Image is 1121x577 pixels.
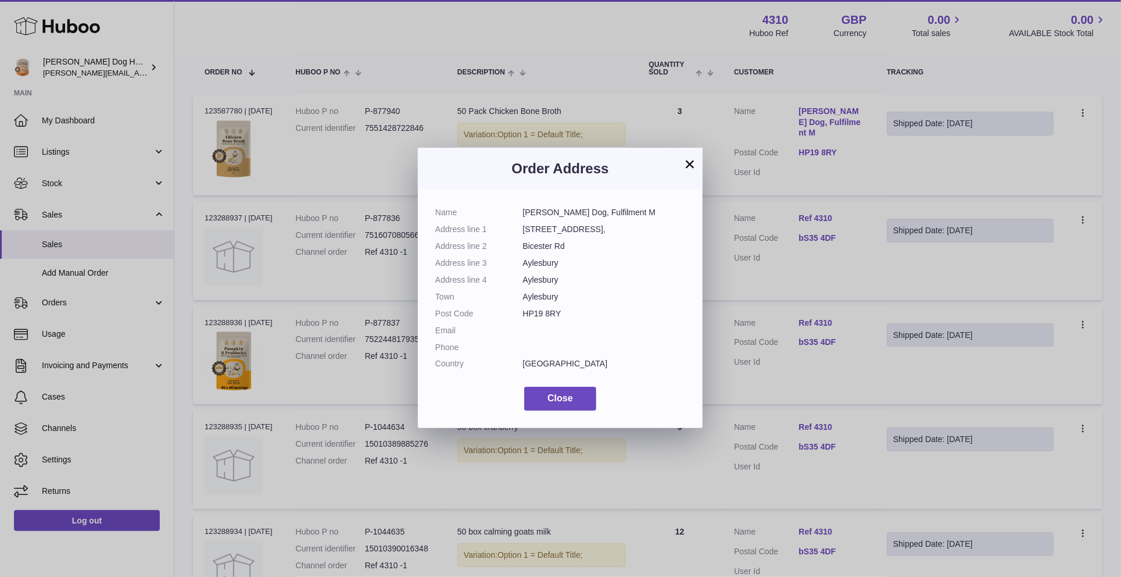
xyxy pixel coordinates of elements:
dd: [GEOGRAPHIC_DATA] [523,358,686,369]
dt: Address line 1 [435,224,523,235]
dd: [PERSON_NAME] Dog, Fulfilment M [523,207,686,218]
dt: Country [435,358,523,369]
dt: Phone [435,342,523,353]
dt: Address line 2 [435,241,523,252]
dd: [STREET_ADDRESS], [523,224,686,235]
button: × [683,157,697,171]
dd: HP19 8RY [523,308,686,319]
dd: Aylesbury [523,258,686,269]
dt: Address line 4 [435,275,523,286]
h3: Order Address [435,159,685,178]
button: Close [524,387,596,411]
dd: Aylesbury [523,291,686,302]
dt: Town [435,291,523,302]
dt: Address line 3 [435,258,523,269]
span: Close [547,393,573,403]
dt: Post Code [435,308,523,319]
dd: Aylesbury [523,275,686,286]
dt: Name [435,207,523,218]
dt: Email [435,325,523,336]
dd: Bicester Rd [523,241,686,252]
